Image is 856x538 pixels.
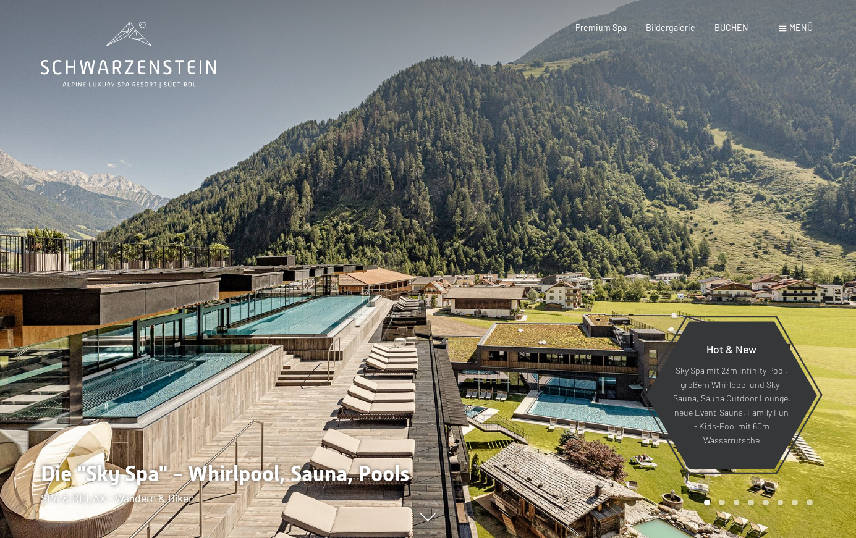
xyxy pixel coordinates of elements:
[714,22,748,33] a: BUCHEN
[807,500,813,506] div: Carousel Page 8
[734,500,740,506] div: Carousel Page 3
[645,321,818,470] a: Hot & New Sky Spa mit 23m Infinity Pool, großem Whirlpool und Sky-Sauna, Sauna Outdoor Lounge, ne...
[748,500,754,506] div: Carousel Page 4
[789,22,813,33] span: Menü
[704,500,710,506] div: Carousel Page 1 (Current Slide)
[672,364,790,448] p: Sky Spa mit 23m Infinity Pool, großem Whirlpool und Sky-Sauna, Sauna Outdoor Lounge, neue Event-S...
[575,22,627,33] a: Premium Spa
[719,500,725,506] div: Carousel Page 2
[792,500,798,506] div: Carousel Page 7
[646,22,695,33] a: Bildergalerie
[778,500,784,506] div: Carousel Page 6
[763,500,769,506] div: Carousel Page 5
[700,500,812,506] div: Carousel Pagination
[706,342,756,356] span: Hot & New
